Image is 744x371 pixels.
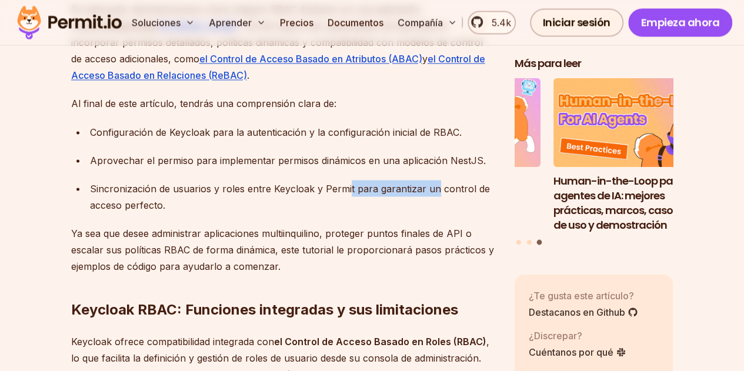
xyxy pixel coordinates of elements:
a: Iniciar sesión [530,8,623,36]
font: Configuración de Keycloak para la autenticación y la configuración inicial de RBAC. [90,126,462,138]
font: Aprovechar el permiso para implementar permisos dinámicos en una aplicación NestJS. [90,154,486,166]
button: Aprender [204,11,271,34]
button: Soluciones [127,11,199,34]
a: Empieza ahora [628,8,733,36]
li: 3 de 3 [553,78,712,233]
a: Documentos [323,11,388,34]
img: Logotipo del permiso [12,2,127,42]
font: Aprender [209,16,252,28]
font: el Control de Acceso Basado en Roles (RBAC) [274,335,486,347]
font: Al final de este artículo, tendrás una comprensión clara de: [71,98,336,109]
button: Ir a la diapositiva 3 [537,240,542,245]
font: Human-in-the-Loop para agentes de IA: mejores prácticas, marcos, casos de uso y demostración [553,173,683,232]
font: 5.4k [491,16,511,28]
a: Cuéntanos por qué [529,345,626,359]
font: Precios [280,16,313,28]
font: . Permit mejora las capacidades de Keycloak al incorporar permisos detallados, políticas dinámica... [71,20,483,65]
font: Keycloak ofrece compatibilidad integrada con [71,335,274,347]
button: Compañía [393,11,462,34]
font: Compañía [398,16,443,28]
font: Ya sea que desee administrar aplicaciones multiinquilino, proteger puntos finales de API o escala... [71,227,494,272]
font: Empieza ahora [641,15,720,29]
font: Iniciar sesión [543,15,610,29]
font: ¿Te gusta este artículo? [529,290,634,302]
div: Publicaciones [515,78,673,247]
li: 2 de 3 [382,78,541,233]
button: Ir a la diapositiva 2 [527,240,532,245]
button: Ir a la diapositiva 1 [516,240,521,245]
font: Soluciones [132,16,181,28]
font: Más para leer [515,56,581,71]
a: 5.4k [468,11,515,34]
img: Human-in-the-Loop para agentes de IA: mejores prácticas, marcos, casos de uso y demostración [553,78,712,168]
a: el Control de Acceso Basado en Atributos (ABAC) [199,53,422,65]
a: el Control de Acceso Basado en Relaciones (ReBAC) [71,53,485,81]
img: Por qué los JWT no pueden gestionar el acceso de los agentes de IA [382,78,541,168]
font: ¿Discrepar? [529,330,582,342]
a: Human-in-the-Loop para agentes de IA: mejores prácticas, marcos, casos de uso y demostraciónHuman... [553,78,712,233]
font: Documentos [328,16,383,28]
font: Sincronización de usuarios y roles entre Keycloak y Permit para garantizar un control de acceso p... [90,182,490,210]
a: Destacanos en Github [529,305,638,319]
font: Keycloak RBAC: Funciones integradas y sus limitaciones [71,300,458,317]
font: y [422,53,428,65]
font: . [247,69,249,81]
a: Precios [275,11,318,34]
